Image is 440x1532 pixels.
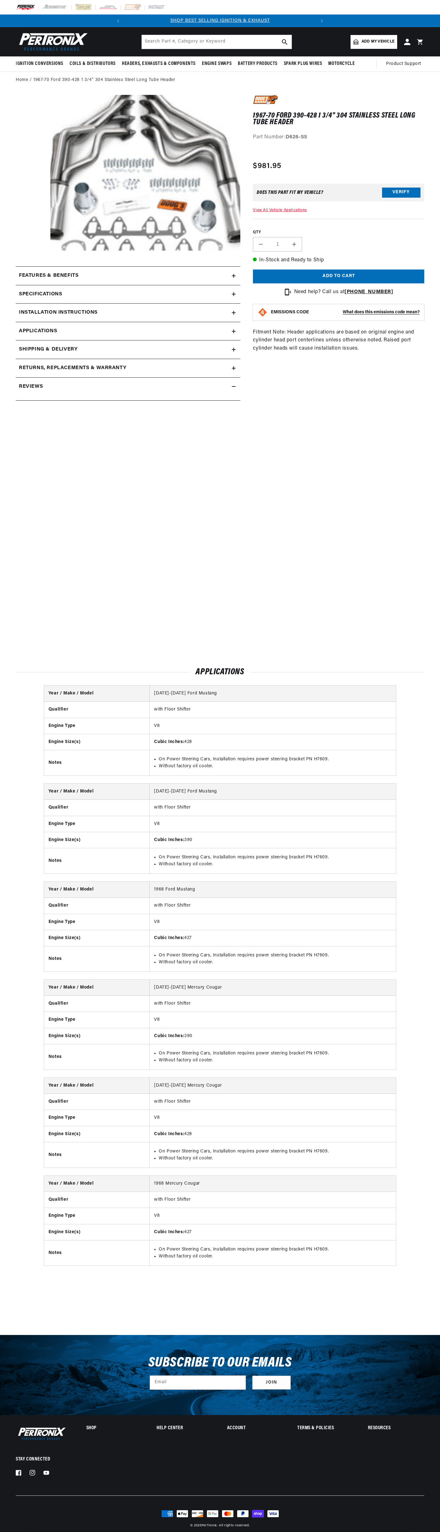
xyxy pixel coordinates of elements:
[202,61,231,67] span: Engine Swaps
[19,364,126,372] h2: Returns, Replacements & Warranty
[253,95,424,445] div: Fitment Note: Header applications are based on original engine and cylinder head port centerlines...
[154,1230,184,1234] strong: Cubic Inches:
[66,56,119,71] summary: Coils & Distributors
[86,1426,143,1430] h2: Shop
[253,208,307,212] a: View All Vehicle Applications
[150,1224,396,1240] td: 427
[159,1253,391,1260] li: Without factory oil cooler.
[44,1192,150,1208] th: Qualifier
[159,1246,391,1253] li: On Power Steering Cars, Installation requires power steering bracket PN H7609.
[44,718,150,734] th: Engine Type
[159,861,391,868] li: Without factory oil cooler.
[124,17,316,24] div: 1 of 2
[362,39,394,45] span: Add my vehicle
[19,290,62,299] h2: Specifications
[150,930,396,946] td: 427
[190,1524,218,1527] small: © 2025 .
[44,1044,150,1070] th: Notes
[150,702,396,718] td: with Floor Shifter
[148,1357,292,1369] h3: Subscribe to our emails
[16,61,63,67] span: Ignition Conversions
[202,1524,217,1527] a: PerTronix
[44,914,150,930] th: Engine Type
[16,1426,66,1441] img: Pertronix
[112,15,124,27] button: Translation missing: en.sections.announcements.previous_announcement
[16,669,424,676] h2: Applications
[325,56,358,71] summary: Motorcycle
[253,230,424,235] label: QTY
[150,914,396,930] td: V8
[368,1426,424,1430] h2: Resources
[159,952,391,959] li: On Power Steering Cars, Installation requires power steering bracket PN H7609.
[281,56,325,71] summary: Spark Plug Wires
[150,1376,246,1390] input: Email
[19,345,77,354] h2: Shipping & Delivery
[297,1426,354,1430] h2: Terms & policies
[44,1110,150,1126] th: Engine Type
[33,77,175,84] a: 1967-70 Ford 390-428 1 3/4" 304 Stainless Steel Long Tube Header
[150,1208,396,1224] td: V8
[150,1126,396,1142] td: 428
[286,135,307,140] strong: D626-SS
[294,288,393,296] p: Need help? Call us at
[16,31,88,53] img: Pertronix
[154,740,184,744] strong: Cubic Inches:
[351,35,397,49] a: Add my vehicle
[150,1028,396,1044] td: 390
[150,686,396,702] td: [DATE]-[DATE] Ford Mustang
[44,930,150,946] th: Engine Size(s)
[16,285,240,304] summary: Specifications
[150,1110,396,1126] td: V8
[150,1176,396,1192] td: 1968 Mercury Cougar
[271,310,309,315] strong: EMISSIONS CODE
[150,1192,396,1208] td: with Floor Shifter
[150,718,396,734] td: V8
[44,816,150,832] th: Engine Type
[150,1012,396,1028] td: V8
[44,882,150,898] th: Year / Make / Model
[70,61,116,67] span: Coils & Distributors
[157,1426,213,1430] summary: Help Center
[278,35,292,49] button: search button
[235,56,281,71] summary: Battery Products
[159,959,391,966] li: Without factory oil cooler.
[343,310,420,315] strong: What does this emissions code mean?
[44,980,150,996] th: Year / Make / Model
[159,1155,391,1162] li: Without factory oil cooler.
[44,898,150,914] th: Qualifier
[44,946,150,972] th: Notes
[150,816,396,832] td: V8
[44,734,150,750] th: Engine Size(s)
[142,35,292,49] input: Search Part #, Category or Keyword
[44,686,150,702] th: Year / Make / Model
[44,1078,150,1094] th: Year / Make / Model
[44,1176,150,1192] th: Year / Make / Model
[316,15,328,27] button: Translation missing: en.sections.announcements.next_announcement
[170,18,270,23] a: SHOP BEST SELLING IGNITION & EXHAUST
[253,160,281,172] span: $981.95
[124,17,316,24] div: Announcement
[19,272,78,280] h2: Features & Benefits
[159,1148,391,1155] li: On Power Steering Cars, Installation requires power steering bracket PN H7609.
[16,322,240,341] a: Applications
[44,784,150,800] th: Year / Make / Model
[44,1012,150,1028] th: Engine Type
[159,756,391,763] li: On Power Steering Cars, Installation requires power steering bracket PN H7609.
[238,61,277,67] span: Battery Products
[44,1028,150,1044] th: Engine Size(s)
[122,61,196,67] span: Headers, Exhausts & Components
[159,1050,391,1057] li: On Power Steering Cars, Installation requires power steering bracket PN H7609.
[386,61,421,67] span: Product Support
[257,190,323,195] div: Does This part fit My vehicle?
[16,304,240,322] summary: Installation instructions
[159,1057,391,1064] li: Without factory oil cooler.
[227,1426,283,1430] summary: Account
[150,1078,396,1094] td: [DATE]-[DATE] Mercury Cougar
[253,133,424,142] div: Part Number:
[271,310,420,315] button: EMISSIONS CODEWhat does this emissions code mean?
[150,898,396,914] td: with Floor Shifter
[150,996,396,1012] td: with Floor Shifter
[253,113,424,125] h1: 1967-70 Ford 390-428 1 3/4" 304 Stainless Steel Long Tube Header
[16,359,240,377] summary: Returns, Replacements & Warranty
[252,1376,291,1390] button: Subscribe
